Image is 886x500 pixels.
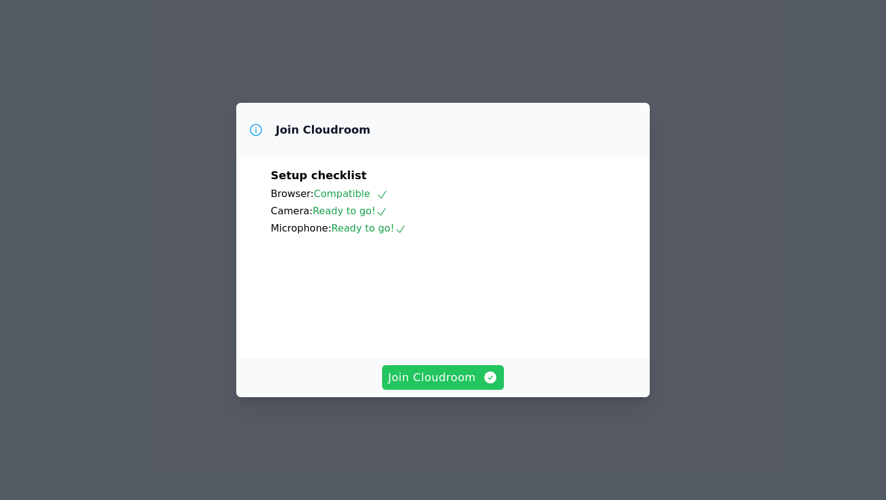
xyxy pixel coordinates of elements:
button: Join Cloudroom [382,365,505,390]
span: Ready to go! [313,205,388,217]
span: Microphone: [271,222,332,234]
h3: Join Cloudroom [276,123,370,137]
span: Camera: [271,205,313,217]
span: Compatible [314,188,388,200]
span: Ready to go! [332,222,407,234]
span: Setup checklist [271,169,367,182]
span: Browser: [271,188,314,200]
span: Join Cloudroom [388,369,498,386]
